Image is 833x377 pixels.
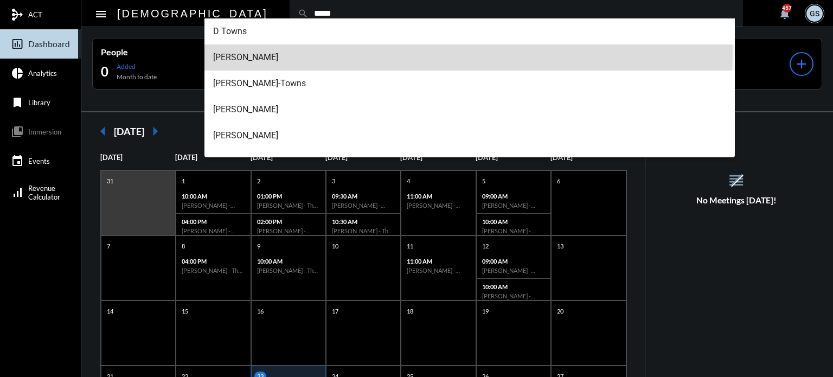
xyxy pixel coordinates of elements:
p: 11:00 AM [407,193,470,200]
mat-icon: add [794,56,809,72]
h6: [PERSON_NAME] - Action [482,227,545,234]
p: 09:00 AM [482,193,545,200]
mat-icon: reorder [727,171,745,189]
h2: [DEMOGRAPHIC_DATA] [117,5,268,22]
p: [DATE] [100,153,175,162]
span: Library [28,98,50,107]
p: 12 [479,241,491,251]
p: 01:00 PM [257,193,320,200]
mat-icon: bookmark [11,96,24,109]
p: 1 [179,176,188,186]
mat-icon: Side nav toggle icon [94,8,107,21]
p: 3 [329,176,338,186]
span: [PERSON_NAME] [213,44,727,71]
h6: [PERSON_NAME] - [PERSON_NAME] - Action [482,202,545,209]
h2: [DATE] [114,125,144,137]
p: 10:00 AM [482,218,545,225]
mat-icon: collections_bookmark [11,125,24,138]
h6: [PERSON_NAME] - Action [407,267,470,274]
p: 19 [479,306,491,316]
p: 11:00 AM [407,258,470,265]
p: 09:30 AM [332,193,395,200]
p: 10:00 AM [182,193,245,200]
p: 10:30 AM [332,218,395,225]
span: [PERSON_NAME] [213,123,727,149]
mat-icon: mediation [11,8,24,21]
h6: [PERSON_NAME] - Action [407,202,470,209]
p: 18 [404,306,416,316]
p: 17 [329,306,341,316]
p: 15 [179,306,191,316]
h6: [PERSON_NAME] - The Philosophy [257,267,320,274]
h6: [PERSON_NAME] - The Philosophy [332,227,395,234]
mat-icon: arrow_right [144,120,166,142]
mat-icon: event [11,155,24,168]
p: 6 [554,176,563,186]
p: 09:00 AM [482,258,545,265]
span: ACT [28,10,42,19]
span: Dashboard [28,39,70,49]
mat-icon: signal_cellular_alt [11,186,24,199]
p: 8 [179,241,188,251]
p: 5 [479,176,488,186]
h6: [PERSON_NAME] - Action [332,202,395,209]
p: Month to date [117,73,157,81]
p: 9 [254,241,263,251]
h6: [PERSON_NAME] - Action [257,227,320,234]
p: 7 [104,241,113,251]
mat-icon: insert_chart_outlined [11,37,24,50]
p: 04:00 PM [182,218,245,225]
p: 10:00 AM [482,283,545,290]
p: 4 [404,176,413,186]
p: [DATE] [175,153,250,162]
span: Events [28,157,50,165]
h2: 0 [101,63,108,80]
h6: [PERSON_NAME] - Action [182,227,245,234]
span: Revenue Calculator [28,184,60,201]
h5: No Meetings [DATE]! [645,195,828,205]
p: 04:00 PM [182,258,245,265]
span: Analytics [28,69,57,78]
mat-icon: arrow_left [92,120,114,142]
h6: [PERSON_NAME] - The Philosophy [182,267,245,274]
p: 14 [104,306,116,316]
span: D Towns [213,18,727,44]
h6: [PERSON_NAME] - Action [482,292,545,299]
mat-icon: pie_chart [11,67,24,80]
span: [PERSON_NAME] [213,97,727,123]
p: 11 [404,241,416,251]
span: Zuri Towns [213,149,727,175]
p: [DATE] [656,142,817,150]
p: 31 [104,176,116,186]
span: [PERSON_NAME]-Towns [213,71,727,97]
div: 457 [783,4,791,12]
h6: [PERSON_NAME] - The Philosophy [257,202,320,209]
h6: [PERSON_NAME] - Action [182,202,245,209]
p: 20 [554,306,566,316]
p: 02:00 PM [257,218,320,225]
h2: AGENDA [656,126,817,139]
h6: [PERSON_NAME] - [PERSON_NAME] - Action [482,267,545,274]
mat-icon: notifications [778,7,791,20]
p: 16 [254,306,266,316]
p: 2 [254,176,263,186]
p: 10:00 AM [257,258,320,265]
button: Toggle sidenav [90,3,112,24]
span: Immersion [28,127,61,136]
mat-icon: search [298,8,309,19]
p: 13 [554,241,566,251]
div: GS [806,5,823,22]
p: 10 [329,241,341,251]
p: People [101,47,234,57]
p: Added [117,62,157,71]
